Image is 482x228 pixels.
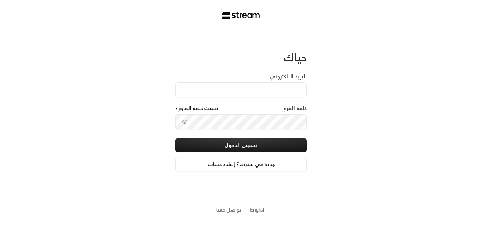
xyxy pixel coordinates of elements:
[216,206,241,213] button: تواصل معنا
[175,157,307,171] a: جديد في ستريم؟ إنشاء حساب
[250,203,266,216] a: English
[216,205,241,214] a: تواصل معنا
[175,105,218,112] a: نسيت كلمة المرور؟
[282,105,307,112] label: كلمة المرور
[270,73,307,80] label: البريد الإلكتروني
[179,116,191,128] button: toggle password visibility
[222,12,260,19] img: Stream Logo
[175,138,307,152] button: تسجيل الدخول
[283,47,307,67] span: حياك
